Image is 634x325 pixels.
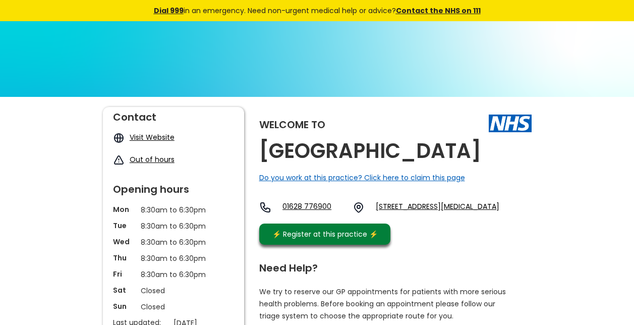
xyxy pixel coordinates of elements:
img: telephone icon [259,201,271,213]
div: ⚡️ Register at this practice ⚡️ [267,229,383,240]
p: Sat [113,285,136,295]
a: 01628 776900 [282,201,344,213]
p: 8:30am to 6:30pm [141,204,206,215]
p: Sun [113,301,136,311]
p: We try to reserve our GP appointments for patients with more serious health problems. Before book... [259,286,506,322]
div: Opening hours [113,179,234,194]
a: Do you work at this practice? Click here to claim this page [259,173,465,183]
p: Tue [113,221,136,231]
div: Need Help? [259,258,522,273]
div: in an emergency. Need non-urgent medical help or advice? [85,5,549,16]
img: globe icon [113,132,125,144]
p: 8:30am to 6:30pm [141,221,206,232]
a: ⚡️ Register at this practice ⚡️ [259,224,390,245]
img: exclamation icon [113,154,125,166]
h2: [GEOGRAPHIC_DATA] [259,140,481,162]
img: practice location icon [353,201,365,213]
p: 8:30am to 6:30pm [141,253,206,264]
a: Dial 999 [154,6,184,16]
img: The NHS logo [489,115,532,132]
div: Contact [113,107,234,122]
div: Welcome to [259,120,325,130]
a: [STREET_ADDRESS][MEDICAL_DATA] [376,201,499,213]
a: Contact the NHS on 111 [396,6,481,16]
a: Out of hours [130,154,175,165]
p: 8:30am to 6:30pm [141,237,206,248]
p: Closed [141,301,206,312]
p: Wed [113,237,136,247]
p: Fri [113,269,136,279]
p: Thu [113,253,136,263]
p: 8:30am to 6:30pm [141,269,206,280]
p: Closed [141,285,206,296]
a: Visit Website [130,132,175,142]
p: Mon [113,204,136,214]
